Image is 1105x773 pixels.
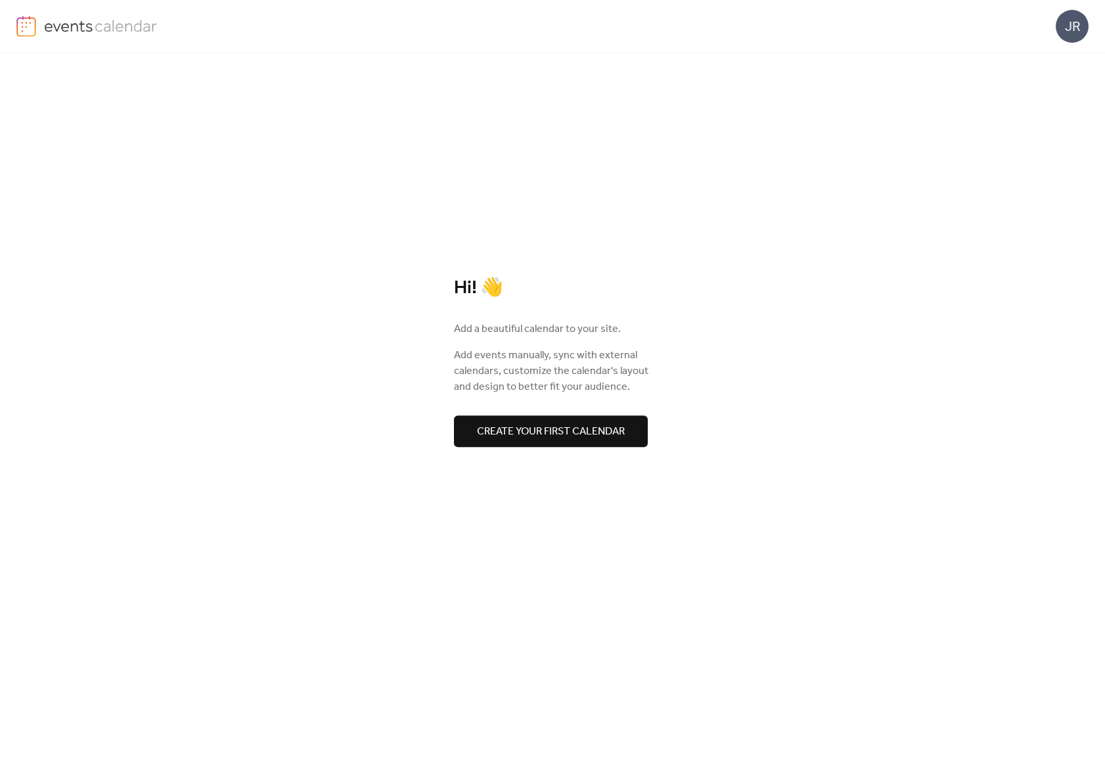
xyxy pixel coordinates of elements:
button: Create your first calendar [454,415,648,447]
img: logo [16,16,36,37]
span: Add events manually, sync with external calendars, customize the calendar's layout and design to ... [454,348,651,395]
div: Hi! 👋 [454,277,651,300]
span: Create your first calendar [477,424,625,440]
div: JR [1056,10,1089,43]
span: Add a beautiful calendar to your site. [454,321,621,337]
img: logo-type [44,16,158,35]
